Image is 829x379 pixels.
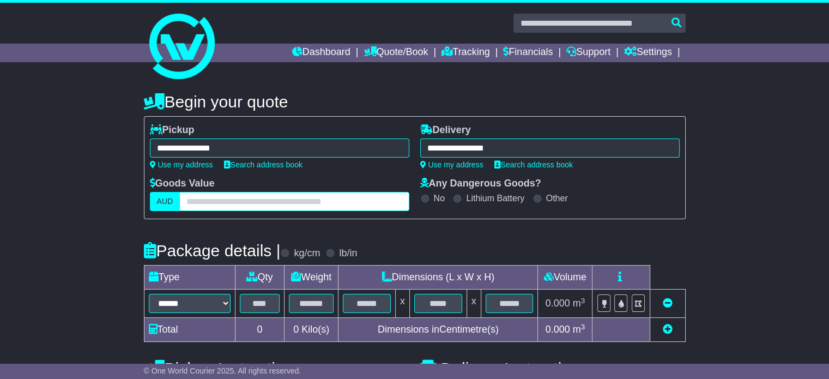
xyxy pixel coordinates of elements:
[538,266,592,290] td: Volume
[467,290,481,318] td: x
[441,44,489,62] a: Tracking
[293,324,299,335] span: 0
[466,193,524,203] label: Lithium Battery
[420,124,471,136] label: Delivery
[338,266,538,290] td: Dimensions (L x W x H)
[546,324,570,335] span: 0.000
[235,266,285,290] td: Qty
[546,298,570,309] span: 0.000
[420,359,686,377] h4: Delivery Instructions
[144,318,235,342] td: Total
[420,178,541,190] label: Any Dangerous Goods?
[285,318,338,342] td: Kilo(s)
[285,266,338,290] td: Weight
[150,124,195,136] label: Pickup
[292,44,350,62] a: Dashboard
[573,324,585,335] span: m
[235,318,285,342] td: 0
[395,290,409,318] td: x
[224,160,302,169] a: Search address book
[624,44,672,62] a: Settings
[144,366,301,375] span: © One World Courier 2025. All rights reserved.
[339,248,357,260] label: lb/in
[494,160,573,169] a: Search address book
[503,44,553,62] a: Financials
[566,44,610,62] a: Support
[573,298,585,309] span: m
[581,323,585,331] sup: 3
[434,193,445,203] label: No
[144,266,235,290] td: Type
[581,297,585,305] sup: 3
[364,44,428,62] a: Quote/Book
[338,318,538,342] td: Dimensions in Centimetre(s)
[144,93,686,111] h4: Begin your quote
[663,298,673,309] a: Remove this item
[150,192,180,211] label: AUD
[150,160,213,169] a: Use my address
[546,193,568,203] label: Other
[144,359,409,377] h4: Pickup Instructions
[663,324,673,335] a: Add new item
[294,248,320,260] label: kg/cm
[150,178,215,190] label: Goods Value
[420,160,483,169] a: Use my address
[144,242,281,260] h4: Package details |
